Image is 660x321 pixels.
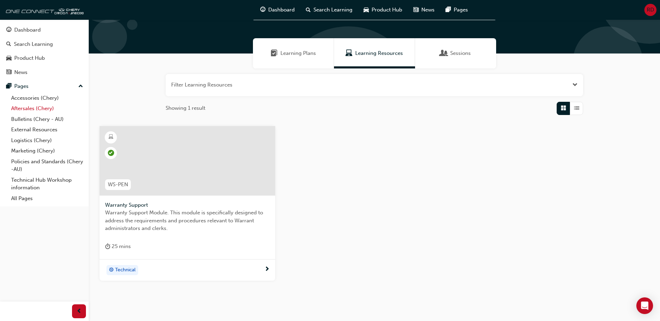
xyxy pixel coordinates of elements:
[446,6,451,14] span: pages-icon
[561,104,566,112] span: Grid
[644,4,657,16] button: RD
[6,69,11,76] span: news-icon
[364,6,369,14] span: car-icon
[14,68,27,76] div: News
[109,133,113,142] span: learningResourceType_ELEARNING-icon
[280,49,316,57] span: Learning Plans
[574,104,579,112] span: List
[6,55,11,61] span: car-icon
[3,52,86,65] a: Product Hub
[8,146,86,156] a: Marketing (Chery)
[3,80,86,93] button: Pages
[440,3,474,17] a: pages-iconPages
[268,6,295,14] span: Dashboard
[3,3,84,17] img: oneconnect
[334,38,415,68] a: Learning ResourcesLearning Resources
[8,135,86,146] a: Logistics (Chery)
[454,6,468,14] span: Pages
[14,26,41,34] div: Dashboard
[372,6,402,14] span: Product Hub
[14,82,29,90] div: Pages
[413,6,419,14] span: news-icon
[264,266,270,273] span: next-icon
[6,41,11,48] span: search-icon
[440,49,447,57] span: Sessions
[8,156,86,175] a: Policies and Standards (Chery -AU)
[8,175,86,193] a: Technical Hub Workshop information
[271,49,278,57] span: Learning Plans
[78,82,83,91] span: up-icon
[358,3,408,17] a: car-iconProduct Hub
[647,6,654,14] span: RD
[8,124,86,135] a: External Resources
[105,242,110,251] span: duration-icon
[636,297,653,314] div: Open Intercom Messenger
[3,38,86,51] a: Search Learning
[8,193,86,204] a: All Pages
[108,150,114,156] span: learningRecordVerb_PASS-icon
[255,3,300,17] a: guage-iconDashboard
[260,6,265,14] span: guage-icon
[345,49,352,57] span: Learning Resources
[14,40,53,48] div: Search Learning
[8,93,86,104] a: Accessories (Chery)
[166,104,205,112] span: Showing 1 result
[421,6,435,14] span: News
[105,201,270,209] span: Warranty Support
[14,54,45,62] div: Product Hub
[3,24,86,36] a: Dashboard
[313,6,352,14] span: Search Learning
[3,66,86,79] a: News
[108,181,128,189] span: WS-PEN
[115,266,136,274] span: Technical
[415,38,496,68] a: SessionsSessions
[355,49,403,57] span: Learning Resources
[572,81,578,89] button: Open the filter
[100,126,275,281] a: WS-PENWarranty SupportWarranty Support Module. This module is specifically designed to address th...
[8,114,86,125] a: Bulletins (Chery - AU)
[8,103,86,114] a: Aftersales (Chery)
[105,209,270,232] span: Warranty Support Module. This module is specifically designed to address the requirements and pro...
[3,22,86,80] button: DashboardSearch LearningProduct HubNews
[6,83,11,90] span: pages-icon
[450,49,471,57] span: Sessions
[6,27,11,33] span: guage-icon
[253,38,334,68] a: Learning PlansLearning Plans
[306,6,311,14] span: search-icon
[77,307,82,316] span: prev-icon
[300,3,358,17] a: search-iconSearch Learning
[105,242,131,251] div: 25 mins
[109,266,114,275] span: target-icon
[408,3,440,17] a: news-iconNews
